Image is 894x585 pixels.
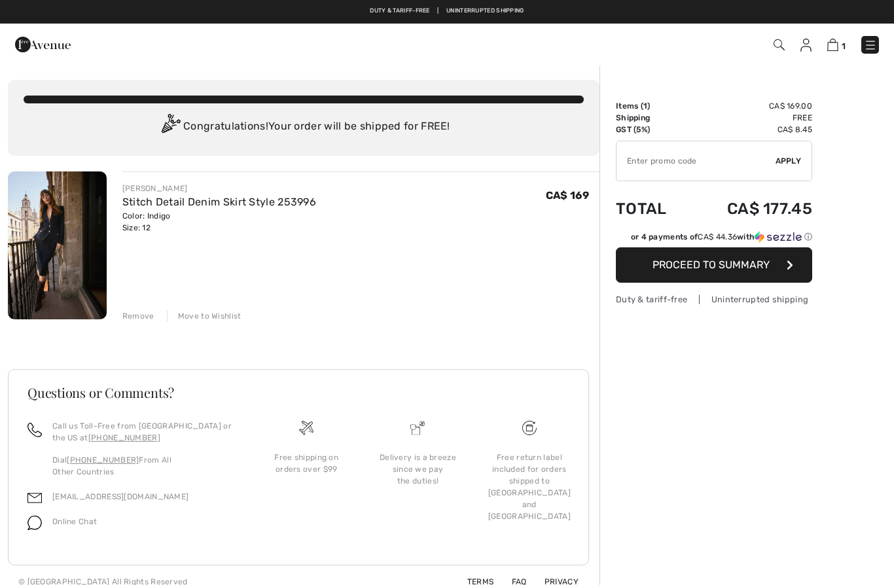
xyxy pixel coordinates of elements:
[52,420,235,444] p: Call us Toll-Free from [GEOGRAPHIC_DATA] or the US at
[616,247,812,283] button: Proceed to Summary
[67,455,139,465] a: [PHONE_NUMBER]
[27,423,42,437] img: call
[484,452,575,522] div: Free return label included for orders shipped to [GEOGRAPHIC_DATA] and [GEOGRAPHIC_DATA]
[24,114,584,140] div: Congratulations! Your order will be shipped for FREE!
[122,310,154,322] div: Remove
[689,112,812,124] td: Free
[698,232,737,241] span: CA$ 44.36
[27,491,42,505] img: email
[689,124,812,135] td: CA$ 8.45
[157,114,183,140] img: Congratulation2.svg
[827,39,838,51] img: Shopping Bag
[776,155,802,167] span: Apply
[410,421,425,435] img: Delivery is a breeze since we pay the duties!
[616,124,689,135] td: GST (5%)
[689,100,812,112] td: CA$ 169.00
[27,516,42,530] img: chat
[372,452,463,487] div: Delivery is a breeze since we pay the duties!
[261,452,351,475] div: Free shipping on orders over $99
[774,39,785,50] img: Search
[616,186,689,231] td: Total
[299,421,313,435] img: Free shipping on orders over $99
[755,231,802,243] img: Sezzle
[631,231,812,243] div: or 4 payments of with
[27,386,569,399] h3: Questions or Comments?
[616,112,689,124] td: Shipping
[616,100,689,112] td: Items ( )
[616,293,812,306] div: Duty & tariff-free | Uninterrupted shipping
[643,101,647,111] span: 1
[15,31,71,58] img: 1ère Avenue
[827,37,846,52] a: 1
[52,517,97,526] span: Online Chat
[800,39,812,52] img: My Info
[15,37,71,50] a: 1ère Avenue
[864,39,877,52] img: Menu
[52,492,188,501] a: [EMAIL_ADDRESS][DOMAIN_NAME]
[842,41,846,51] span: 1
[8,171,107,319] img: Stitch Detail Denim Skirt Style 253996
[88,433,160,442] a: [PHONE_NUMBER]
[122,210,316,234] div: Color: Indigo Size: 12
[653,258,770,271] span: Proceed to Summary
[617,141,776,181] input: Promo code
[122,196,316,208] a: Stitch Detail Denim Skirt Style 253996
[689,186,812,231] td: CA$ 177.45
[546,189,589,202] span: CA$ 169
[616,231,812,247] div: or 4 payments ofCA$ 44.36withSezzle Click to learn more about Sezzle
[167,310,241,322] div: Move to Wishlist
[522,421,537,435] img: Free shipping on orders over $99
[122,183,316,194] div: [PERSON_NAME]
[52,454,235,478] p: Dial From All Other Countries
